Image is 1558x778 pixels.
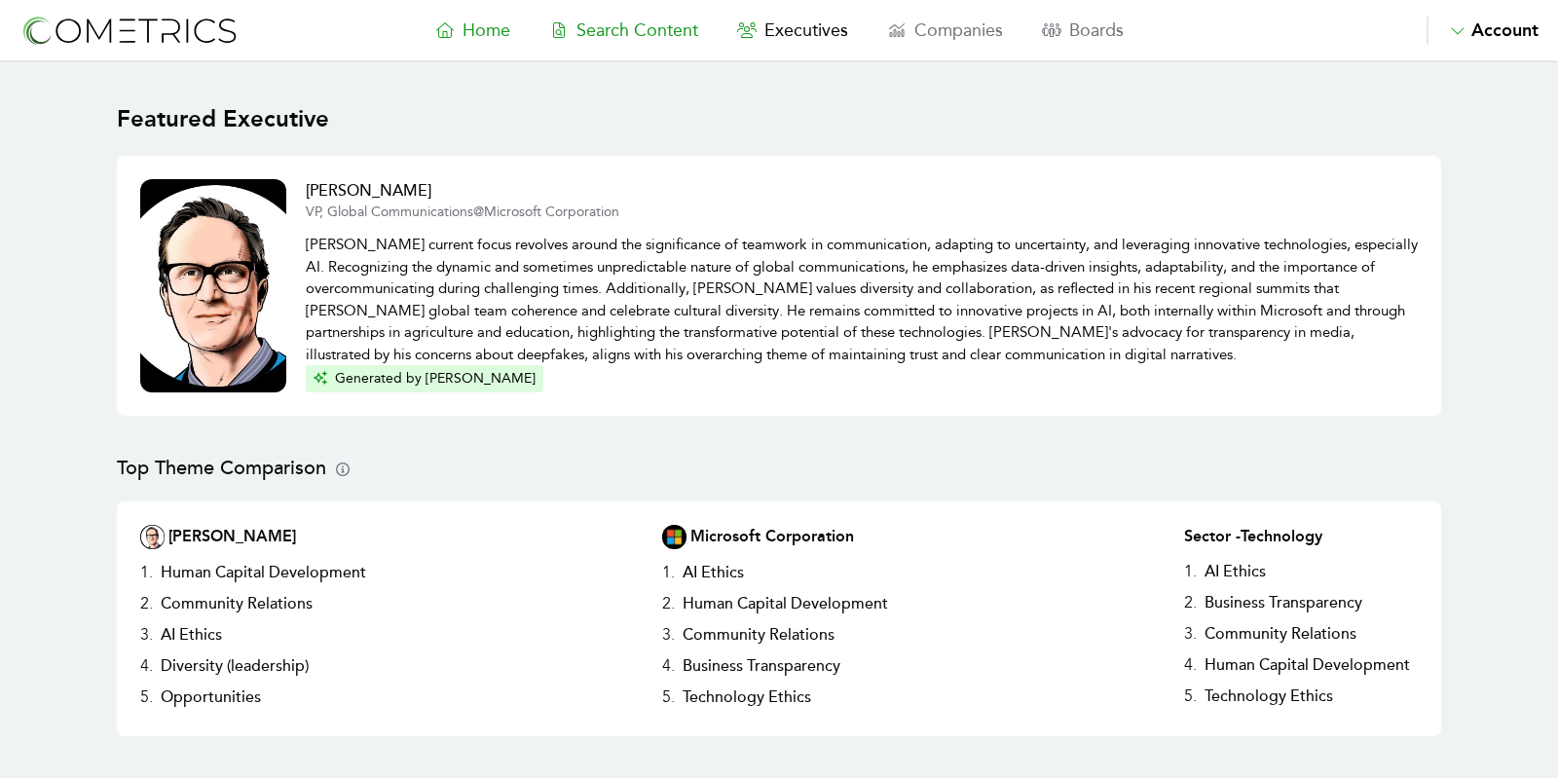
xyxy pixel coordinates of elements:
[662,682,675,713] h3: 5 .
[675,650,848,682] h3: Business Transparency
[1184,649,1197,681] h3: 4 .
[153,588,320,619] h3: Community Relations
[675,557,752,588] h3: AI Ethics
[306,222,1418,365] p: [PERSON_NAME] current focus revolves around the significance of teamwork in communication, adapti...
[19,13,239,49] img: logo-refresh-RPX2ODFg.svg
[675,682,819,713] h3: Technology Ethics
[1184,618,1197,649] h3: 3 .
[416,17,530,44] a: Home
[718,17,868,44] a: Executives
[868,17,1022,44] a: Companies
[306,365,543,392] button: Generated by [PERSON_NAME]
[140,619,153,650] h3: 3 .
[1197,556,1274,587] h3: AI Ethics
[1184,587,1197,618] h3: 2 .
[690,525,854,549] h2: Microsoft Corporation
[764,19,848,41] span: Executives
[1197,649,1418,681] h3: Human Capital Development
[1197,618,1364,649] h3: Community Relations
[1069,19,1124,41] span: Boards
[153,557,374,588] h3: Human Capital Development
[1184,681,1197,712] h3: 5 .
[306,179,1418,222] a: [PERSON_NAME]VP, Global Communications@Microsoft Corporation
[1197,587,1370,618] h3: Business Transparency
[117,101,1441,136] h1: Featured Executive
[153,619,230,650] h3: AI Ethics
[153,650,316,682] h3: Diversity (leadership)
[530,17,718,44] a: Search Content
[662,588,675,619] h3: 2 .
[168,525,296,549] h2: [PERSON_NAME]
[1184,556,1197,587] h3: 1 .
[1197,681,1341,712] h3: Technology Ethics
[153,682,269,713] h3: Opportunities
[675,619,842,650] h3: Community Relations
[1184,525,1418,548] h2: Sector - Technology
[140,682,153,713] h3: 5 .
[662,619,675,650] h3: 3 .
[914,19,1003,41] span: Companies
[306,179,1418,203] h2: [PERSON_NAME]
[1022,17,1143,44] a: Boards
[675,588,896,619] h3: Human Capital Development
[140,588,153,619] h3: 2 .
[140,650,153,682] h3: 4 .
[1427,17,1539,44] button: Account
[662,557,675,588] h3: 1 .
[140,557,153,588] h3: 1 .
[662,525,686,549] img: Company Logo Thumbnail
[306,203,1418,222] p: VP, Global Communications @ Microsoft Corporation
[662,650,675,682] h3: 4 .
[117,455,1441,482] h2: Top Theme Comparison
[140,525,165,549] img: Executive Thumbnail
[140,179,286,392] img: Executive Thumbnail
[463,19,510,41] span: Home
[576,19,698,41] span: Search Content
[1471,19,1539,41] span: Account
